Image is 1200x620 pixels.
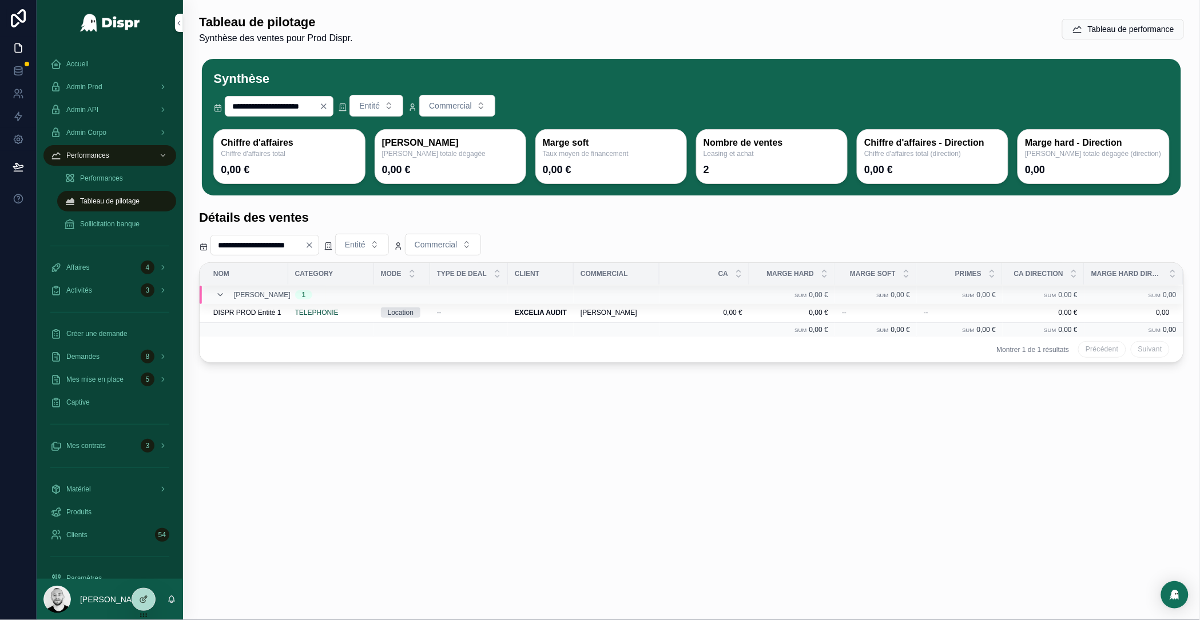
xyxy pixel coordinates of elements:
[221,137,357,150] h3: Chiffre d'affaires
[80,219,140,229] span: Sollicitation banque
[842,308,847,317] span: --
[345,239,365,250] span: Entité
[66,329,128,338] span: Créer une demande
[795,292,807,298] small: Sum
[155,528,169,542] div: 54
[704,149,840,158] span: Leasing et achat
[43,323,176,344] a: Créer une demande
[66,286,92,295] span: Activités
[543,137,680,150] h3: Marge soft
[704,137,840,150] h3: Nombre de ventes
[43,257,176,278] a: Affaires4
[80,14,141,32] img: App logo
[1014,269,1063,278] span: CA Direction
[57,168,176,189] a: Performances
[877,327,889,333] small: Sum
[43,479,176,499] a: Matériel
[1088,23,1174,35] span: Tableau de performance
[221,163,249,177] div: 0,00 €
[66,352,100,361] span: Demandes
[66,59,89,69] span: Accueil
[1163,291,1177,299] span: 0,00
[66,263,89,272] span: Affaires
[43,122,176,143] a: Admin Corpo
[963,327,975,333] small: Sum
[349,95,403,117] button: Select Button
[437,269,487,278] span: Type de deal
[1062,19,1184,39] button: Tableau de performance
[66,375,124,384] span: Mes mise en place
[877,292,889,298] small: Sum
[1044,327,1056,333] small: Sum
[1059,291,1078,299] span: 0,00 €
[515,269,539,278] span: Client
[977,291,996,299] span: 0,00 €
[809,291,828,299] span: 0,00 €
[199,31,353,45] span: Synthèse des ventes pour Prod Dispr.
[1010,308,1078,317] span: 0,00 €
[809,326,828,334] span: 0,00 €
[581,308,637,317] span: [PERSON_NAME]
[864,163,893,177] div: 0,00 €
[963,292,975,298] small: Sum
[295,308,339,317] a: TELEPHONIE
[581,269,628,278] span: Commercial
[891,291,910,299] span: 0,00 €
[850,269,896,278] span: Marge soft
[43,525,176,545] a: Clients54
[543,163,571,177] div: 0,00 €
[319,102,333,111] button: Clear
[213,70,269,88] h1: Synthèse
[43,502,176,522] a: Produits
[43,435,176,456] a: Mes contrats3
[66,530,88,539] span: Clients
[37,46,183,579] div: scrollable content
[199,14,353,31] h1: Tableau de pilotage
[57,214,176,234] a: Sollicitation banque
[66,82,102,91] span: Admin Prod
[1163,326,1177,334] span: 0,00
[718,269,728,278] span: CA
[704,163,709,177] div: 2
[1149,327,1161,333] small: Sum
[382,149,519,158] span: [PERSON_NAME] totale dégagée
[302,290,306,299] div: 1
[141,261,154,274] div: 4
[66,398,90,407] span: Captive
[221,149,357,158] span: Chiffre d'affaires total
[43,392,176,413] a: Captive
[1025,149,1162,158] span: [PERSON_NAME] totale dégagée (direction)
[864,137,1001,150] h3: Chiffre d'affaires - Direction
[335,234,389,255] button: Select Button
[756,308,828,317] span: 0,00 €
[66,105,98,114] span: Admin API
[359,100,380,111] span: Entité
[955,269,982,278] span: Primes
[381,269,402,278] span: Mode
[1091,269,1162,278] span: Marge hard direction
[141,373,154,386] div: 5
[141,283,154,297] div: 3
[43,369,176,390] a: Mes mise en place5
[997,345,1070,354] span: Montrer 1 de 1 résultats
[429,100,472,111] span: Commercial
[213,308,281,317] span: DISPR PROD Entité 1
[382,163,411,177] div: 0,00 €
[864,149,1001,158] span: Chiffre d'affaires total (direction)
[43,280,176,301] a: Activités3
[543,149,680,158] span: Taux moyen de financement
[767,269,814,278] span: marge hard
[1025,137,1162,150] h3: Marge hard - Direction
[1044,292,1056,298] small: Sum
[1059,326,1078,334] span: 0,00 €
[66,441,106,450] span: Mes contrats
[141,439,154,453] div: 3
[213,269,229,278] span: Nom
[891,326,910,334] span: 0,00 €
[405,234,481,255] button: Select Button
[66,128,106,137] span: Admin Corpo
[437,308,442,317] span: --
[1149,292,1161,298] small: Sum
[234,290,291,299] span: [PERSON_NAME]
